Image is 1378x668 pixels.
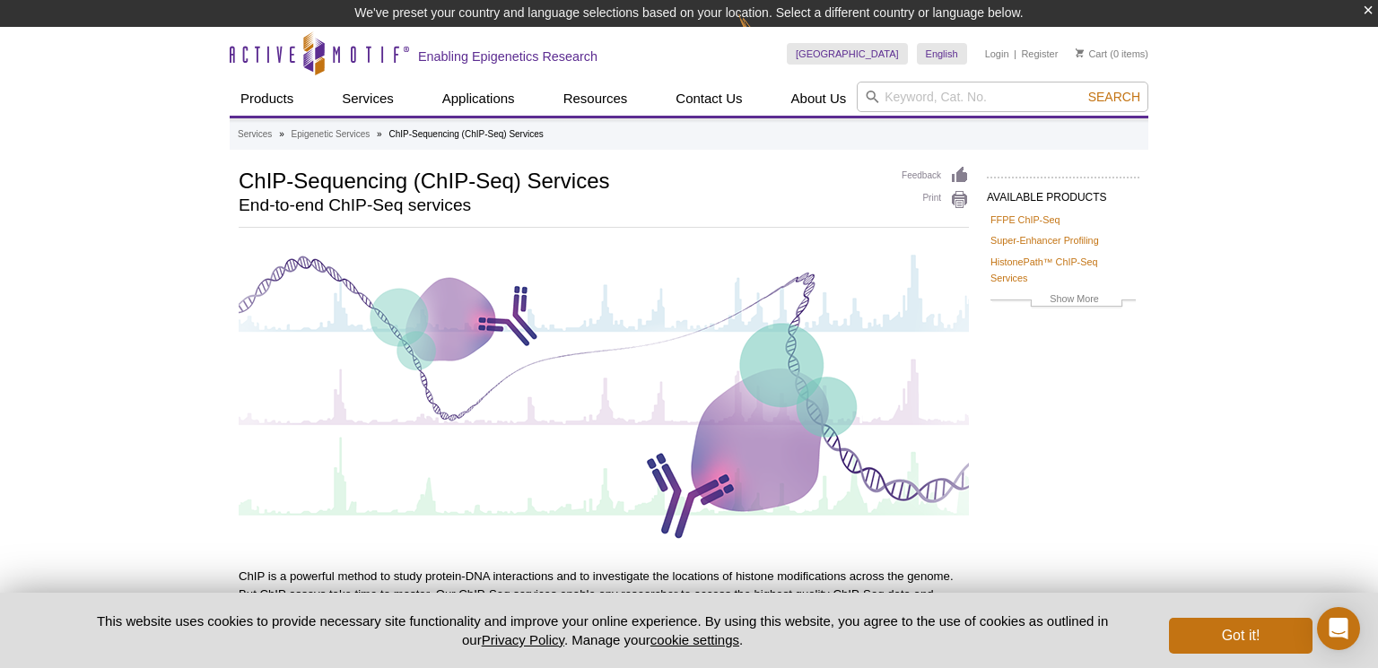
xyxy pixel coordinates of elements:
[1317,607,1360,650] div: Open Intercom Messenger
[238,126,272,143] a: Services
[902,166,969,186] a: Feedback
[1076,48,1107,60] a: Cart
[230,82,304,116] a: Products
[239,166,884,193] h1: ChIP-Sequencing (ChIP-Seq) Services
[1021,48,1058,60] a: Register
[239,197,884,213] h2: End-to-end ChIP-Seq services
[553,82,639,116] a: Resources
[65,612,1139,649] p: This website uses cookies to provide necessary site functionality and improve your online experie...
[990,254,1136,286] a: HistonePath™ ChIP-Seq Services
[857,82,1148,112] input: Keyword, Cat. No.
[239,246,969,544] img: ChIP-Seq Services
[279,129,284,139] li: »
[377,129,382,139] li: »
[239,568,969,621] p: ChIP is a powerful method to study protein-DNA interactions and to investigate the locations of h...
[1088,90,1140,104] span: Search
[917,43,967,65] a: English
[1014,43,1016,65] li: |
[650,632,739,647] button: cookie settings
[331,82,405,116] a: Services
[1169,618,1313,654] button: Got it!
[1076,43,1148,65] li: (0 items)
[1083,89,1146,105] button: Search
[990,232,1099,248] a: Super-Enhancer Profiling
[990,212,1060,228] a: FFPE ChIP-Seq
[781,82,858,116] a: About Us
[738,13,786,56] img: Change Here
[985,48,1009,60] a: Login
[291,126,370,143] a: Epigenetic Services
[990,291,1136,311] a: Show More
[902,190,969,210] a: Print
[388,129,543,139] li: ChIP-Sequencing (ChIP-Seq) Services
[987,177,1139,209] h2: AVAILABLE PRODUCTS
[1076,48,1084,57] img: Your Cart
[787,43,908,65] a: [GEOGRAPHIC_DATA]
[432,82,526,116] a: Applications
[482,632,564,647] a: Privacy Policy
[418,48,597,65] h2: Enabling Epigenetics Research
[665,82,753,116] a: Contact Us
